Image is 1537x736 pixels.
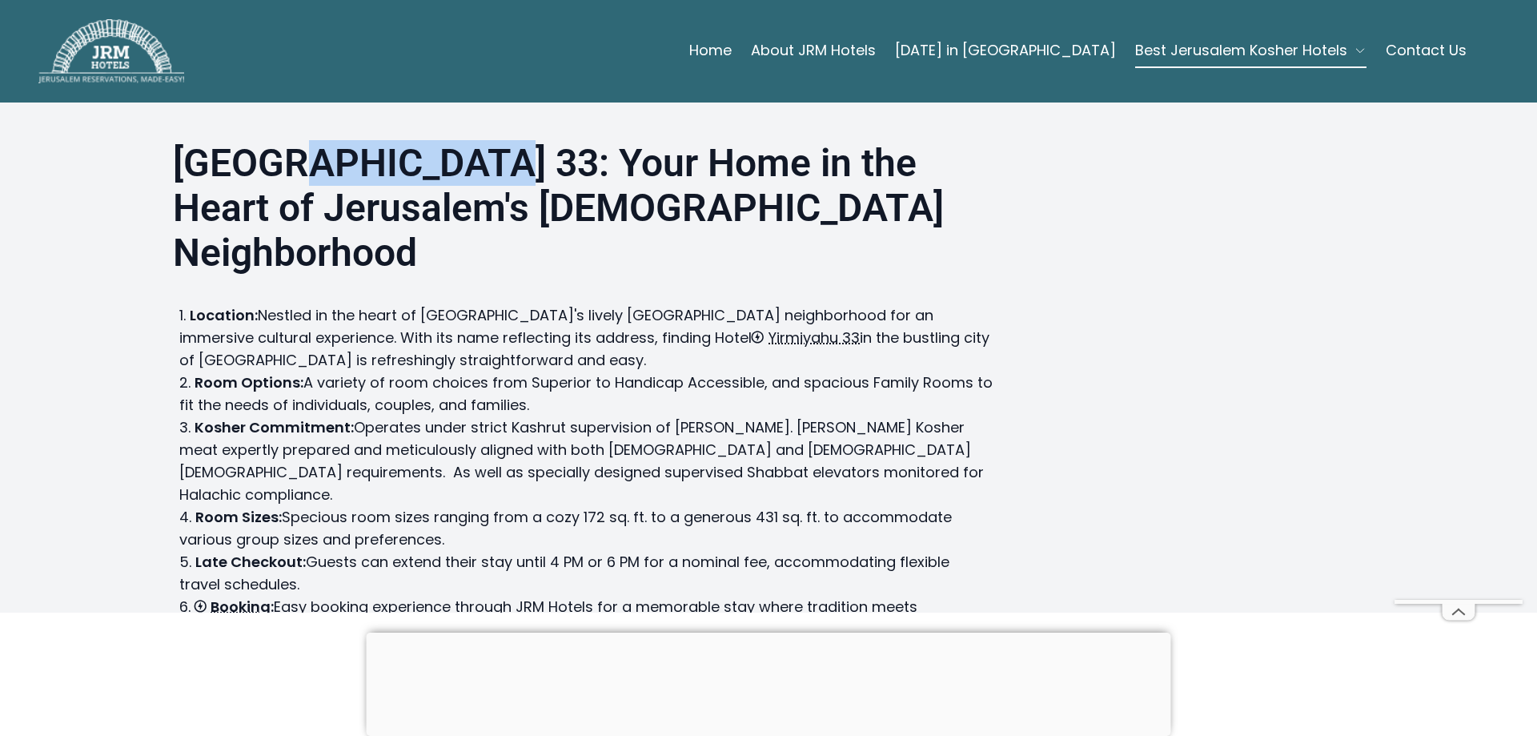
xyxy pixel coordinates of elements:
[179,596,993,641] li: Easy booking experience through JRM Hotels for a memorable stay where tradition meets contemporar...
[195,417,354,437] strong: Kosher Commitment:
[689,34,732,66] a: Home
[211,597,271,617] span: Booking
[179,416,993,506] li: Operates under strict Kashrut supervision of [PERSON_NAME]. [PERSON_NAME] Kosher meat expertly pr...
[195,597,271,617] a: Booking
[195,507,282,527] strong: Room Sizes:
[195,552,306,572] strong: Late Checkout:
[1135,39,1347,62] span: Best Jerusalem Kosher Hotels
[752,328,860,348] a: Yirmiyahu 33
[895,34,1116,66] a: [DATE] in [GEOGRAPHIC_DATA]
[38,19,184,83] img: JRM Hotels
[195,372,303,392] strong: Room Options:
[179,304,993,372] li: Nestled in the heart of [GEOGRAPHIC_DATA]'s lively [GEOGRAPHIC_DATA] neighborhood for an immersiv...
[768,328,860,348] span: Yirmiyahu 33
[190,305,258,325] strong: Location:
[173,140,944,275] strong: [GEOGRAPHIC_DATA] 33: Your Home in the Heart of Jerusalem's [DEMOGRAPHIC_DATA] Neighborhood
[367,633,1171,732] iframe: Advertisement
[195,597,274,617] strong: :
[1135,34,1366,66] button: Best Jerusalem Kosher Hotels
[1386,34,1467,66] a: Contact Us
[751,34,876,66] a: About JRM Hotels
[1395,119,1523,600] iframe: Advertisement
[179,372,993,416] li: A variety of room choices from Superior to Handicap Accessible, and spacious Family Rooms to fit ...
[179,551,993,596] li: Guests can extend their stay until 4 PM or 6 PM for a nominal fee, accommodating flexible travel ...
[179,506,993,551] li: Specious room sizes ranging from a cozy 172 sq. ft. to a generous 431 sq. ft. to accommodate vari...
